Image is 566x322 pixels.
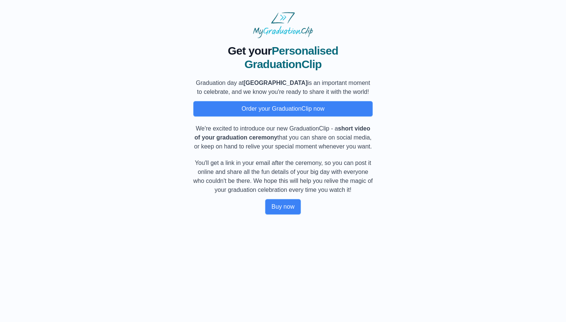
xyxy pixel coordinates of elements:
[193,79,373,96] p: Graduation day at is an important moment to celebrate, and we know you're ready to share it with ...
[253,12,313,38] img: MyGraduationClip
[228,45,271,57] span: Get your
[193,159,373,194] p: You'll get a link in your email after the ceremony, so you can post it online and share all the f...
[193,101,373,117] button: Order your GraduationClip now
[244,80,308,86] b: [GEOGRAPHIC_DATA]
[244,45,338,70] span: Personalised GraduationClip
[193,124,373,151] p: We're excited to introduce our new GraduationClip - a that you can share on social media, or keep...
[194,125,370,141] b: short video of your graduation ceremony
[265,199,301,215] button: Buy now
